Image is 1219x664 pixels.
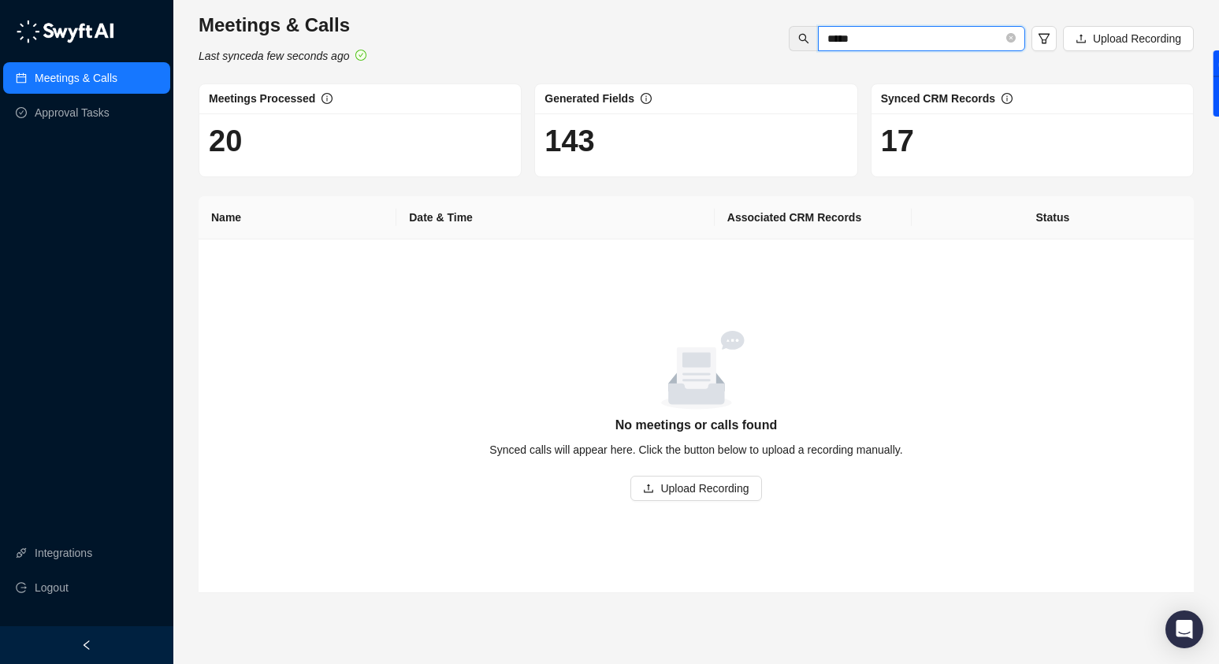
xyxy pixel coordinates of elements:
[881,92,995,105] span: Synced CRM Records
[1006,32,1016,46] span: close-circle
[489,443,902,456] span: Synced calls will appear here. Click the button below to upload a recording manually.
[544,92,634,105] span: Generated Fields
[355,50,366,61] span: check-circle
[881,123,1184,159] h1: 17
[199,13,366,38] h3: Meetings & Calls
[1165,610,1203,648] div: Open Intercom Messenger
[544,123,847,159] h1: 143
[1006,33,1016,43] span: close-circle
[643,483,654,494] span: upload
[16,582,27,593] span: logout
[1002,93,1013,104] span: info-circle
[209,92,315,105] span: Meetings Processed
[798,33,809,44] span: search
[217,416,1175,435] h5: No meetings or calls found
[630,476,761,501] button: Upload Recording
[81,640,92,651] span: left
[912,196,1194,239] th: Status
[35,537,92,569] a: Integrations
[35,62,117,94] a: Meetings & Calls
[715,196,912,239] th: Associated CRM Records
[1093,30,1181,47] span: Upload Recording
[209,123,511,159] h1: 20
[35,572,69,603] span: Logout
[199,196,396,239] th: Name
[199,50,349,62] i: Last synced a few seconds ago
[660,480,749,497] span: Upload Recording
[1038,32,1050,45] span: filter
[1063,26,1194,51] button: Upload Recording
[16,20,114,43] img: logo-05li4sbe.png
[1076,33,1087,44] span: upload
[396,196,715,239] th: Date & Time
[641,93,652,104] span: info-circle
[321,93,333,104] span: info-circle
[35,97,110,128] a: Approval Tasks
